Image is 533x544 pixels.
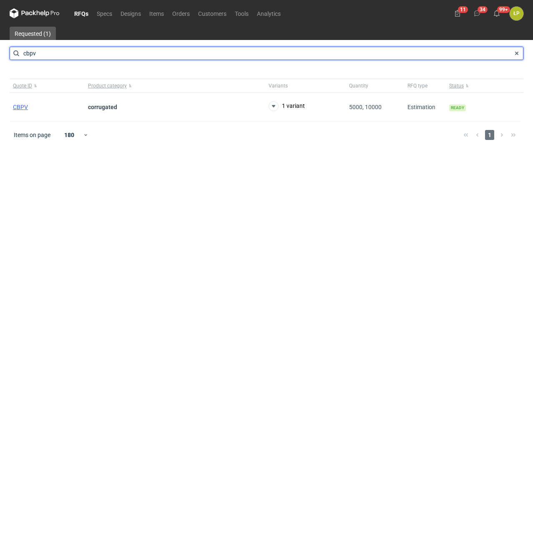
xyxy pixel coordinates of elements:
[446,79,521,92] button: Status
[56,129,83,141] div: 180
[85,79,265,92] button: Product category
[451,7,464,20] button: 11
[490,7,503,20] button: 99+
[404,93,446,122] div: Estimation
[269,82,288,89] span: Variants
[88,104,117,110] strong: corrugated
[145,8,168,18] a: Items
[14,131,50,139] span: Items on page
[269,101,305,111] button: 1 variant
[349,82,368,89] span: Quantity
[485,130,494,140] span: 1
[194,8,231,18] a: Customers
[168,8,194,18] a: Orders
[449,82,464,89] span: Status
[70,8,93,18] a: RFQs
[407,82,427,89] span: RFQ type
[93,8,116,18] a: Specs
[116,8,145,18] a: Designs
[13,82,32,89] span: Quote ID
[470,7,484,20] button: 34
[10,8,60,18] svg: Packhelp Pro
[510,7,523,20] button: ŁP
[13,104,28,110] a: CBPV
[10,79,85,92] button: Quote ID
[449,105,466,111] span: Ready
[510,7,523,20] div: Łukasz Postawa
[88,82,127,89] span: Product category
[253,8,285,18] a: Analytics
[349,104,382,110] span: 5000, 10000
[231,8,253,18] a: Tools
[10,27,56,40] a: Requested (1)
